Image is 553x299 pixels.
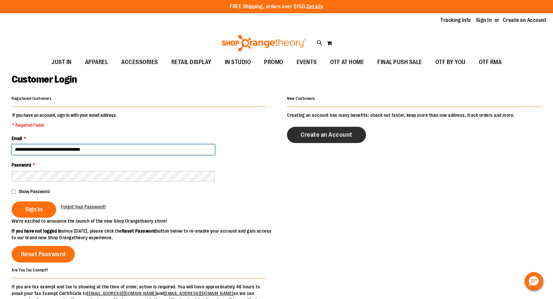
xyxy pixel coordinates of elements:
[257,55,290,70] a: PROMO
[330,55,364,70] span: OTF AT HOME
[164,291,233,296] a: [EMAIL_ADDRESS][DOMAIN_NAME]
[87,291,156,296] a: [EMAIL_ADDRESS][DOMAIN_NAME]
[287,112,541,118] p: Creating an account has many benefits: check out faster, keep more than one address, track orders...
[12,74,77,85] span: Customer Login
[51,55,72,70] span: JUST IN
[221,35,307,51] img: Shop Orangetheory
[301,131,352,138] span: Create an Account
[121,55,158,70] span: ACCESSORIES
[218,55,258,70] a: IN STUDIO
[307,4,323,10] a: Details
[19,189,49,194] span: Show Password
[12,228,62,234] strong: If you have not logged in
[503,17,547,24] a: Create an Account
[171,55,212,70] span: RETAIL DISPLAY
[287,127,366,143] a: Create an Account
[323,55,371,70] a: OTF AT HOME
[476,17,492,24] a: Sign In
[12,162,31,168] span: Password
[12,201,56,218] button: Sign In
[115,55,165,70] a: ACCESSORIES
[225,55,251,70] span: IN STUDIO
[165,55,218,70] a: RETAIL DISPLAY
[25,206,43,213] span: Sign In
[85,55,108,70] span: APPAREL
[12,267,48,272] strong: Are You Tax Exempt?
[12,112,118,128] legend: If you have an account, sign in with your email address.
[12,122,117,128] span: * Required Fields
[479,55,502,70] span: OTF RMA
[440,17,471,24] a: Tracking Info
[230,3,323,11] p: FREE Shipping, orders over $150.
[12,218,277,224] p: We’re excited to announce the launch of the new Shop Orangetheory store!
[12,246,75,262] a: Reset Password
[287,96,315,101] strong: New Customers
[290,55,323,70] a: EVENTS
[12,96,51,101] strong: Registered Customers
[435,55,466,70] span: OTF BY YOU
[297,55,317,70] span: EVENTS
[264,55,283,70] span: PROMO
[472,55,508,70] a: OTF RMA
[371,55,429,70] a: FINAL PUSH SALE
[377,55,422,70] span: FINAL PUSH SALE
[12,136,22,141] span: Email
[122,228,156,234] strong: Reset Password
[12,228,277,241] p: since [DATE], please click the button below to re-enable your account and gain access to our bran...
[524,272,543,291] button: Hello, have a question? Let’s chat.
[61,203,106,210] a: Forgot Your Password?
[78,55,115,70] a: APPAREL
[45,55,78,70] a: JUST IN
[21,251,66,258] span: Reset Password
[429,55,472,70] a: OTF BY YOU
